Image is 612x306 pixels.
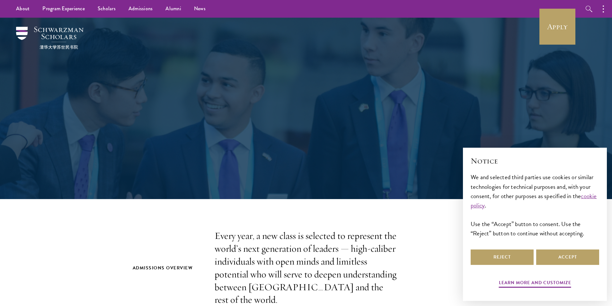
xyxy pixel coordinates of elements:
h2: Notice [471,155,599,166]
a: Apply [539,9,575,45]
button: Accept [536,249,599,265]
div: We and selected third parties use cookies or similar technologies for technical purposes and, wit... [471,172,599,238]
button: Learn more and customize [499,279,571,289]
button: Reject [471,249,534,265]
a: cookie policy [471,191,597,210]
img: Schwarzman Scholars [16,27,84,49]
h2: Admissions Overview [133,264,202,272]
